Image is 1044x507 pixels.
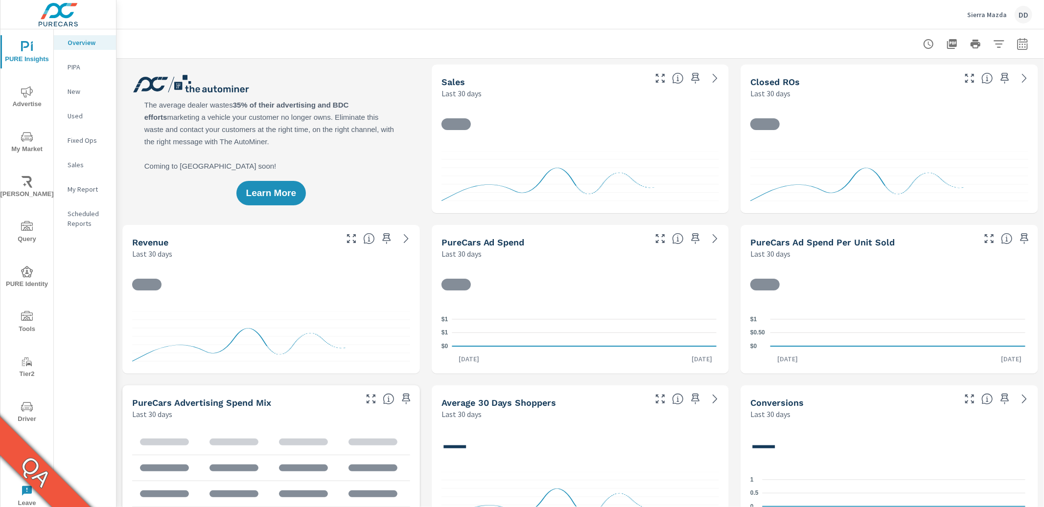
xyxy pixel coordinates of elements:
[441,248,482,260] p: Last 30 days
[54,182,116,197] div: My Report
[652,231,668,246] button: Make Fullscreen
[750,428,1028,462] h1: —
[379,231,394,246] span: Save this to your personalized report
[3,446,50,470] span: Operations
[398,391,414,407] span: Save this to your personalized report
[962,391,977,407] button: Make Fullscreen
[1017,391,1032,407] a: See more details in report
[3,221,50,245] span: Query
[685,354,719,364] p: [DATE]
[3,311,50,335] span: Tools
[132,237,168,247] h5: Revenue
[707,231,723,246] a: See more details in report
[997,70,1013,86] span: Save this to your personalized report
[750,343,757,350] text: $0
[68,135,108,145] p: Fixed Ops
[68,209,108,228] p: Scheduled Reports
[441,397,557,408] h5: Average 30 Days Shoppers
[981,393,993,405] span: The number of dealer-specified goals completed by a visitor. [Source: This data is provided by th...
[3,401,50,425] span: Driver
[672,72,684,84] span: Number of vehicles sold by the dealership over the selected date range. [Source: This data is sou...
[441,330,448,336] text: $1
[54,84,116,99] div: New
[750,88,790,99] p: Last 30 days
[68,160,108,170] p: Sales
[68,87,108,96] p: New
[441,77,465,87] h5: Sales
[3,266,50,290] span: PURE Identity
[994,354,1028,364] p: [DATE]
[236,181,306,205] button: Learn More
[3,41,50,65] span: PURE Insights
[1017,70,1032,86] a: See more details in report
[688,391,703,407] span: Save this to your personalized report
[441,316,448,323] text: $1
[441,343,448,350] text: $0
[750,330,765,336] text: $0.50
[981,231,997,246] button: Make Fullscreen
[750,490,759,497] text: 0.5
[770,354,805,364] p: [DATE]
[1015,6,1032,23] div: DD
[707,70,723,86] a: See more details in report
[750,408,790,420] p: Last 30 days
[652,391,668,407] button: Make Fullscreen
[967,10,1007,19] p: Sierra Mazda
[3,176,50,200] span: [PERSON_NAME]
[672,393,684,405] span: A rolling 30 day total of daily Shoppers on the dealership website, averaged over the selected da...
[54,35,116,50] div: Overview
[132,248,172,260] p: Last 30 days
[750,476,754,483] text: 1
[363,233,375,244] span: Total sales revenue over the selected date range. [Source: This data is sourced from the dealer’s...
[54,157,116,172] div: Sales
[3,356,50,380] span: Tier2
[68,111,108,121] p: Used
[246,189,296,198] span: Learn More
[54,133,116,148] div: Fixed Ops
[750,237,895,247] h5: PureCars Ad Spend Per Unit Sold
[672,233,684,244] span: Total cost of media for all PureCars channels for the selected dealership group over the selected...
[707,391,723,407] a: See more details in report
[1013,34,1032,54] button: Select Date Range
[68,38,108,47] p: Overview
[962,70,977,86] button: Make Fullscreen
[997,391,1013,407] span: Save this to your personalized report
[688,70,703,86] span: Save this to your personalized report
[652,70,668,86] button: Make Fullscreen
[132,397,271,408] h5: PureCars Advertising Spend Mix
[1017,231,1032,246] span: Save this to your personalized report
[383,393,394,405] span: This table looks at how you compare to the amount of budget you spend per channel as opposed to y...
[750,248,790,260] p: Last 30 days
[54,206,116,231] div: Scheduled Reports
[750,397,804,408] h5: Conversions
[1001,233,1013,244] span: Average cost of advertising per each vehicle sold at the dealer over the selected date range. The...
[750,316,757,323] text: $1
[68,184,108,194] p: My Report
[54,109,116,123] div: Used
[3,86,50,110] span: Advertise
[750,77,800,87] h5: Closed ROs
[3,131,50,155] span: My Market
[688,231,703,246] span: Save this to your personalized report
[132,408,172,420] p: Last 30 days
[441,88,482,99] p: Last 30 days
[441,237,525,247] h5: PureCars Ad Spend
[441,428,719,462] h1: —
[398,231,414,246] a: See more details in report
[441,408,482,420] p: Last 30 days
[68,62,108,72] p: PIPA
[54,60,116,74] div: PIPA
[363,391,379,407] button: Make Fullscreen
[989,34,1009,54] button: Apply Filters
[452,354,486,364] p: [DATE]
[981,72,993,84] span: Number of Repair Orders Closed by the selected dealership group over the selected time range. [So...
[344,231,359,246] button: Make Fullscreen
